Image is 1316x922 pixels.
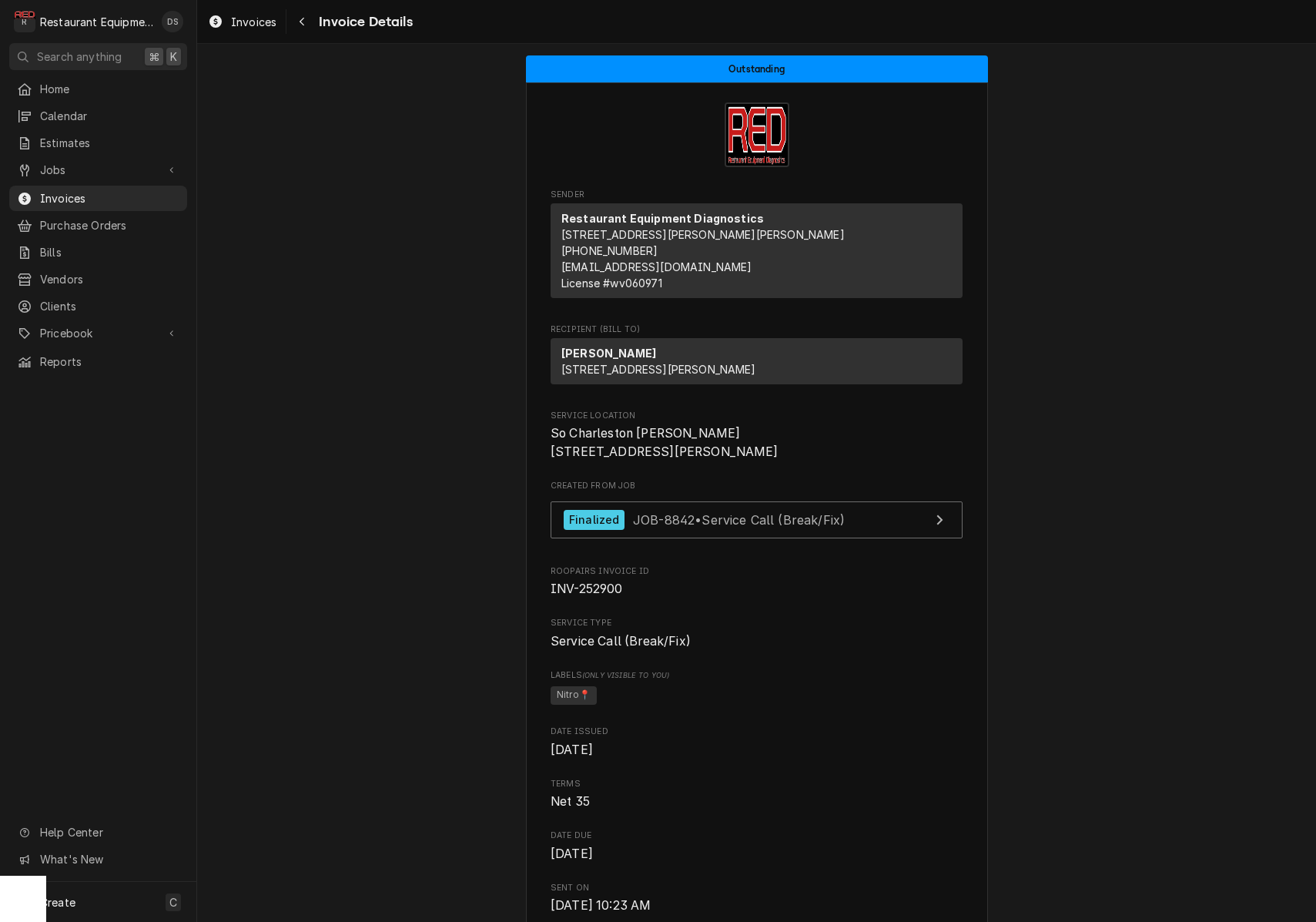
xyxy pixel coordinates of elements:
[551,684,963,707] span: [object Object]
[551,203,963,304] div: Sender
[551,778,963,790] span: Terms
[40,325,156,341] span: Pricebook
[9,349,187,374] a: Reports
[162,11,183,32] div: Derek Stewart's Avatar
[561,260,752,273] a: [EMAIL_ADDRESS][DOMAIN_NAME]
[9,186,187,211] a: Invoices
[551,669,963,682] span: Labels
[9,103,187,129] a: Calendar
[551,480,963,492] span: Created From Job
[170,49,177,65] span: K
[40,108,179,124] span: Calendar
[551,793,963,811] span: Terms
[551,686,597,705] span: Nitro📍
[633,511,845,527] span: JOB-8842 • Service Call (Break/Fix)
[551,338,963,391] div: Recipient (Bill To)
[561,277,662,290] span: License # wv060971
[725,102,789,167] img: Logo
[40,298,179,314] span: Clients
[169,894,177,910] span: C
[551,669,963,707] div: [object Object]
[40,824,178,840] span: Help Center
[728,64,785,74] span: Outstanding
[231,14,276,30] span: Invoices
[551,338,963,384] div: Recipient (Bill To)
[40,354,179,370] span: Reports
[561,244,658,257] a: [PHONE_NUMBER]
[9,43,187,70] button: Search anything⌘K
[551,565,963,578] span: Roopairs Invoice ID
[9,847,187,872] a: Go to What's New
[551,410,963,461] div: Service Location
[40,271,179,287] span: Vendors
[9,320,187,346] a: Go to Pricebook
[551,882,963,915] div: Sent On
[561,212,764,225] strong: Restaurant Equipment Diagnostics
[551,741,963,759] span: Date Issued
[202,9,283,35] a: Invoices
[40,162,156,178] span: Jobs
[9,820,187,845] a: Go to Help Center
[9,76,187,102] a: Home
[526,55,988,82] div: Status
[40,851,178,867] span: What's New
[14,11,35,32] div: Restaurant Equipment Diagnostics's Avatar
[314,12,412,32] span: Invoice Details
[551,582,623,596] span: INV-252900
[551,189,963,201] span: Sender
[551,426,779,459] span: So Charleston [PERSON_NAME] [STREET_ADDRESS][PERSON_NAME]
[551,634,691,649] span: Service Call (Break/Fix)
[40,896,75,909] span: Create
[551,898,651,913] span: [DATE] 10:23 AM
[551,726,963,759] div: Date Issued
[551,203,963,298] div: Sender
[551,726,963,738] span: Date Issued
[551,845,963,863] span: Date Due
[40,14,153,30] div: Restaurant Equipment Diagnostics
[551,830,963,842] span: Date Due
[564,510,625,531] div: Finalized
[551,324,963,391] div: Invoice Recipient
[9,130,187,156] a: Estimates
[149,49,159,65] span: ⌘
[290,9,314,34] button: Navigate back
[582,671,669,679] span: (Only Visible to You)
[551,830,963,863] div: Date Due
[551,794,590,809] span: Net 35
[551,324,963,336] span: Recipient (Bill To)
[40,244,179,260] span: Bills
[551,580,963,598] span: Roopairs Invoice ID
[37,49,122,65] span: Search anything
[9,293,187,319] a: Clients
[551,189,963,305] div: Invoice Sender
[551,778,963,811] div: Terms
[551,565,963,598] div: Roopairs Invoice ID
[551,480,963,546] div: Created From Job
[551,410,963,422] span: Service Location
[9,157,187,183] a: Go to Jobs
[561,228,845,241] span: [STREET_ADDRESS][PERSON_NAME][PERSON_NAME]
[40,135,179,151] span: Estimates
[551,897,963,915] span: Sent On
[551,617,963,650] div: Service Type
[14,11,35,32] div: R
[551,847,593,861] span: [DATE]
[9,240,187,265] a: Bills
[561,363,756,376] span: [STREET_ADDRESS][PERSON_NAME]
[162,11,183,32] div: DS
[40,190,179,206] span: Invoices
[561,347,656,360] strong: [PERSON_NAME]
[551,501,963,539] a: View Job
[551,743,593,757] span: [DATE]
[40,81,179,97] span: Home
[551,617,963,629] span: Service Type
[551,882,963,894] span: Sent On
[551,632,963,651] span: Service Type
[40,217,179,233] span: Purchase Orders
[9,213,187,238] a: Purchase Orders
[9,267,187,292] a: Vendors
[551,424,963,461] span: Service Location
